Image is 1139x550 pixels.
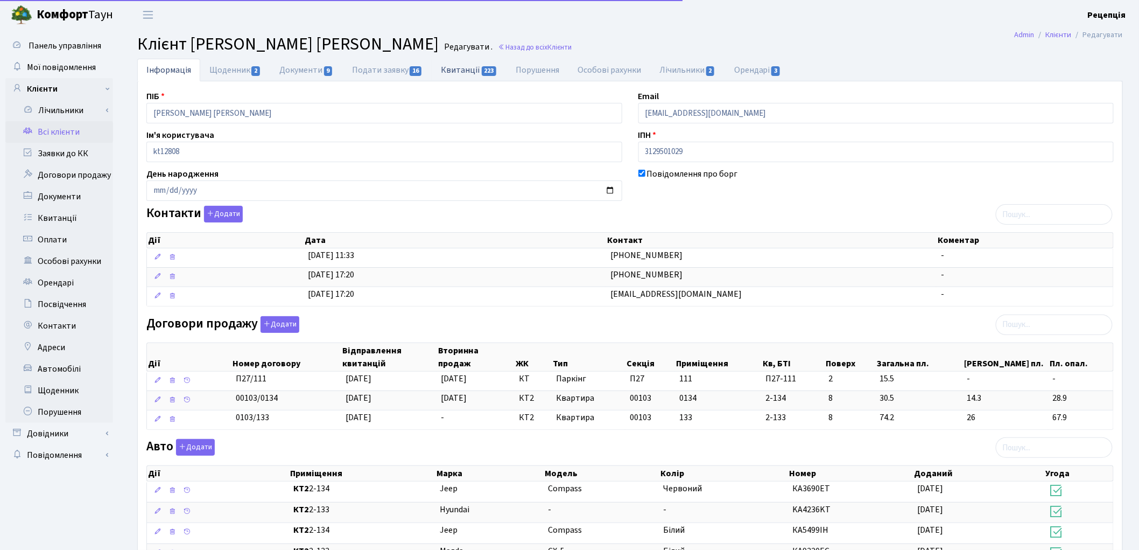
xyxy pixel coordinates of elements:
[37,6,88,23] b: Комфорт
[556,392,621,405] span: Квартира
[231,343,341,371] th: Номер договору
[1049,343,1113,371] th: Пл. опал.
[679,373,692,385] span: 111
[556,412,621,424] span: Квартира
[5,337,113,358] a: Адреси
[294,524,431,537] span: 2-134
[258,314,299,333] a: Додати
[664,483,702,495] span: Червоний
[294,483,310,495] b: КТ2
[236,392,278,404] span: 00103/0134
[996,315,1113,335] input: Пошук...
[825,343,876,371] th: Поверх
[967,392,1044,405] span: 14.3
[442,42,493,52] small: Редагувати .
[664,524,685,536] span: Білий
[664,504,667,516] span: -
[147,343,231,371] th: Дії
[1053,392,1109,405] span: 28.9
[410,66,421,76] span: 16
[146,439,215,456] label: Авто
[762,343,825,371] th: Кв, БТІ
[201,204,243,223] a: Додати
[5,207,113,229] a: Квитанції
[5,229,113,250] a: Оплати
[1088,9,1126,22] a: Рецепція
[437,343,515,371] th: Вторинна продаж
[1072,29,1123,41] li: Редагувати
[651,59,725,81] a: Лічильники
[547,42,572,52] span: Клієнти
[5,272,113,294] a: Орендарі
[937,233,1114,248] th: Коментар
[638,90,659,103] label: Email
[1015,29,1035,40] a: Admin
[147,233,304,248] th: Дії
[176,439,215,456] button: Авто
[5,164,113,186] a: Договори продажу
[996,437,1113,458] input: Пошук...
[941,249,944,261] span: -
[638,129,657,142] label: ІПН
[1045,466,1114,481] th: Угода
[261,316,299,333] button: Договори продажу
[5,444,113,466] a: Повідомлення
[251,66,260,76] span: 2
[308,269,354,281] span: [DATE] 17:20
[482,66,497,76] span: 223
[346,373,371,385] span: [DATE]
[343,59,432,81] a: Подати заявку
[5,315,113,337] a: Контакти
[1088,9,1126,21] b: Рецепція
[515,343,552,371] th: ЖК
[204,206,243,222] button: Контакти
[346,412,371,423] span: [DATE]
[137,32,439,57] span: Клієнт [PERSON_NAME] [PERSON_NAME]
[146,316,299,333] label: Договори продажу
[440,483,458,495] span: Jeep
[917,483,943,495] span: [DATE]
[147,466,290,481] th: Дії
[519,412,547,424] span: КТ2
[236,373,266,385] span: П27/111
[308,288,354,300] span: [DATE] 17:20
[135,6,161,24] button: Переключити навігацію
[498,42,572,52] a: Назад до всіхКлієнти
[294,504,310,516] b: КТ2
[440,524,458,536] span: Jeep
[766,392,820,405] span: 2-134
[659,466,789,481] th: Колір
[793,504,831,516] span: KA4236KT
[829,412,871,424] span: 8
[610,288,742,300] span: [EMAIL_ADDRESS][DOMAIN_NAME]
[37,6,113,24] span: Таун
[519,373,547,385] span: КТ
[793,483,831,495] span: КА3690ЕТ
[552,343,625,371] th: Тип
[1053,412,1109,424] span: 67.9
[519,392,547,405] span: КТ2
[5,294,113,315] a: Посвідчення
[548,504,551,516] span: -
[610,249,683,261] span: [PHONE_NUMBER]
[880,392,959,405] span: 30.5
[766,373,820,385] span: П27-111
[146,206,243,222] label: Контакти
[1046,29,1072,40] a: Клієнти
[725,59,790,81] a: Орендарі
[963,343,1049,371] th: [PERSON_NAME] пл.
[789,466,913,481] th: Номер
[5,186,113,207] a: Документи
[544,466,659,481] th: Модель
[610,269,683,281] span: [PHONE_NUMBER]
[917,524,943,536] span: [DATE]
[236,412,269,423] span: 0103/133
[29,40,101,52] span: Панель управління
[647,168,738,180] label: Повідомлення про борг
[324,66,333,76] span: 9
[5,143,113,164] a: Заявки до КК
[771,66,780,76] span: 3
[5,250,113,272] a: Особові рахунки
[5,78,113,100] a: Клієнти
[876,343,963,371] th: Загальна пл.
